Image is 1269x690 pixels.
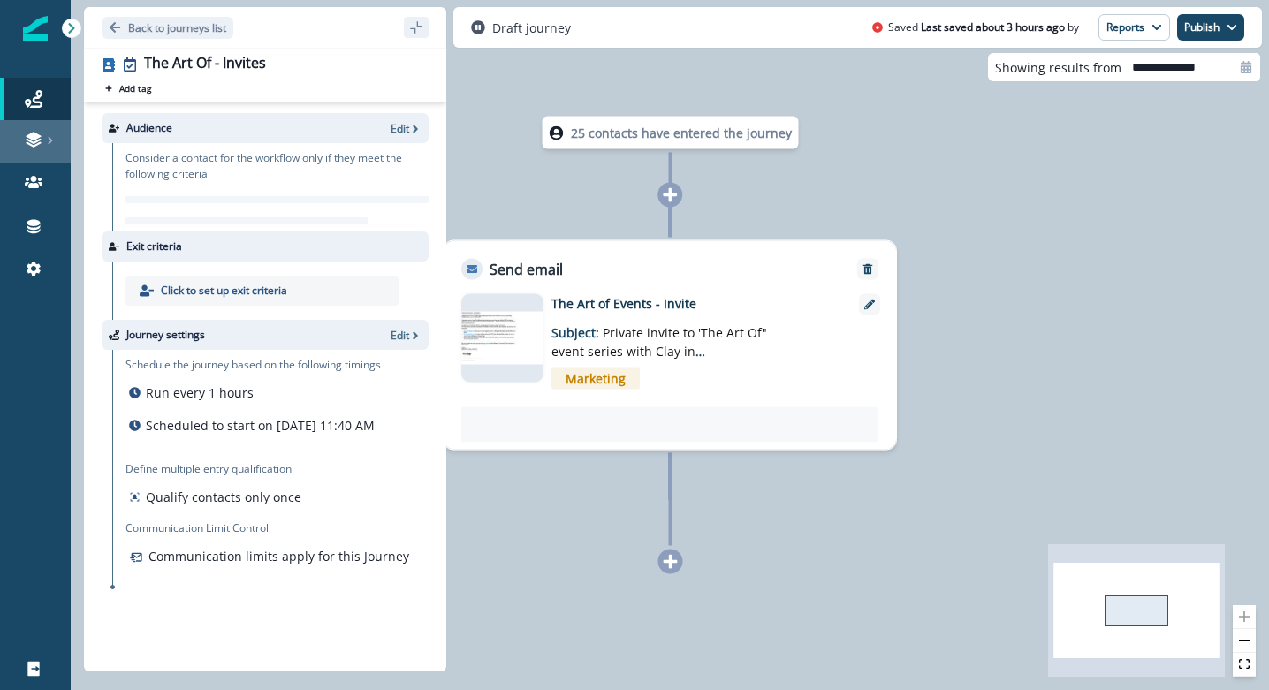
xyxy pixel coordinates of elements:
p: Qualify contacts only once [146,488,301,506]
button: sidebar collapse toggle [404,17,429,38]
p: Last saved about 3 hours ago [921,19,1065,35]
img: email asset unavailable [461,312,543,365]
span: Marketing [551,368,640,390]
p: Exit criteria [126,239,182,254]
p: Communication limits apply for this Journey [148,547,409,565]
p: by [1068,19,1079,35]
p: Scheduled to start on [DATE] 11:40 AM [146,416,375,435]
p: The Art of Events - Invite [551,294,834,313]
p: Consider a contact for the workflow only if they meet the following criteria [125,150,429,182]
button: Reports [1098,14,1170,41]
p: Schedule the journey based on the following timings [125,357,381,373]
p: Click to set up exit criteria [161,283,287,299]
p: 25 contacts have entered the journey [571,124,792,142]
span: Private invite to 'The Art Of" event series with Clay in [GEOGRAPHIC_DATA] [551,324,767,378]
button: Edit [391,121,422,136]
g: Edge from 06d3f259-87cd-4a38-a17c-9d1d466850a6 to node-add-under-89883c67-b5be-433f-8ba7-42aff701... [670,453,671,546]
p: Define multiple entry qualification [125,461,305,477]
p: Back to journeys list [128,20,226,35]
p: Draft journey [492,19,571,37]
div: The Art Of - Invites [144,55,266,74]
p: Audience [126,120,172,136]
button: Add tag [102,81,155,95]
button: zoom out [1233,629,1256,653]
p: Communication Limit Control [125,520,429,536]
button: Remove [854,263,882,276]
p: Journey settings [126,327,205,343]
div: 25 contacts have entered the journey [501,117,840,149]
div: Send emailRemoveemail asset unavailableThe Art of Events - InviteSubject: Private invite to 'The ... [443,240,897,451]
p: Showing results from [995,58,1121,77]
p: Send email [490,259,563,280]
p: Subject: [551,313,772,360]
button: Edit [391,328,422,343]
p: Edit [391,121,409,136]
g: Edge from node-dl-count to 06d3f259-87cd-4a38-a17c-9d1d466850a6 [670,153,671,238]
p: Add tag [119,83,151,94]
p: Edit [391,328,409,343]
p: Saved [888,19,918,35]
button: Go back [102,17,233,39]
img: Inflection [23,16,48,41]
button: fit view [1233,653,1256,677]
p: Run every 1 hours [146,383,254,402]
button: Publish [1177,14,1244,41]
